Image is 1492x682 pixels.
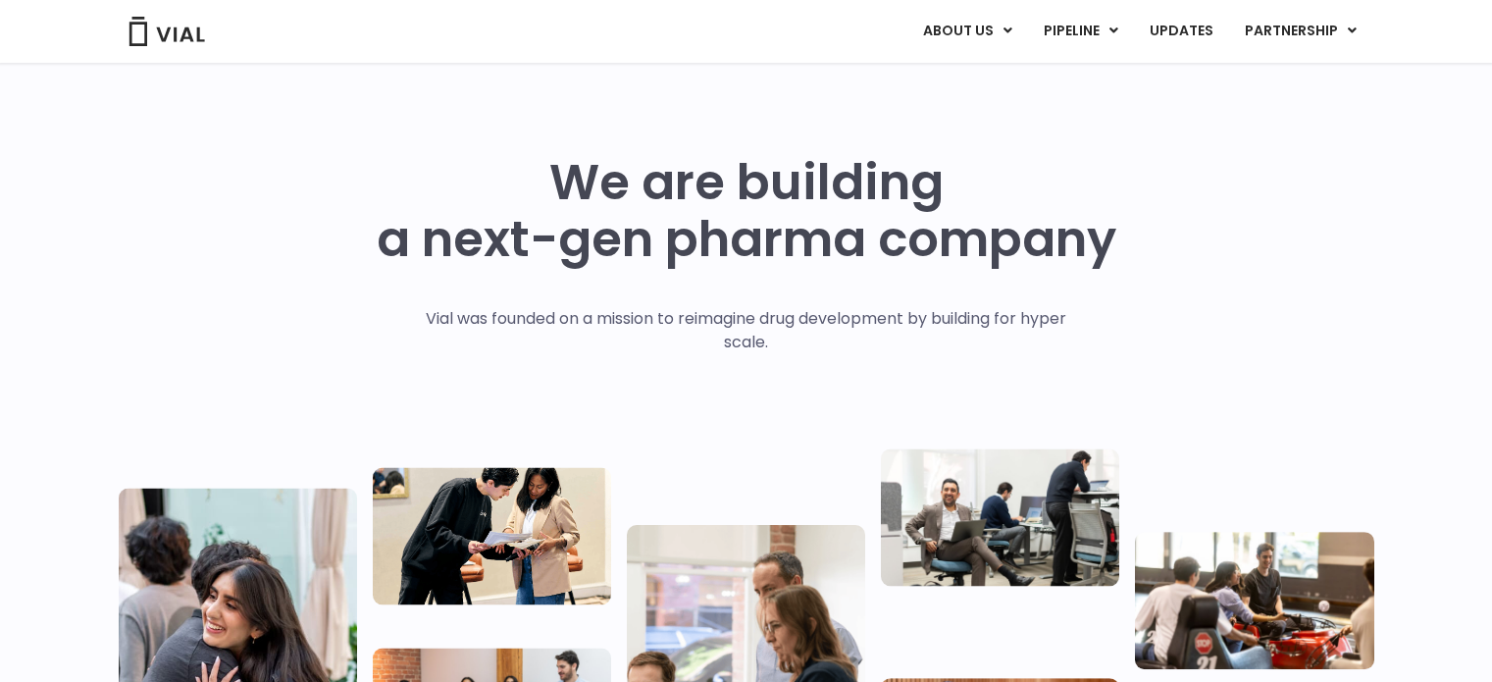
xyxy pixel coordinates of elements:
[1134,15,1228,48] a: UPDATES
[907,15,1027,48] a: ABOUT USMenu Toggle
[1028,15,1133,48] a: PIPELINEMenu Toggle
[373,467,611,604] img: Two people looking at a paper talking.
[405,307,1087,354] p: Vial was founded on a mission to reimagine drug development by building for hyper scale.
[1229,15,1372,48] a: PARTNERSHIPMenu Toggle
[881,448,1119,586] img: Three people working in an office
[1135,532,1373,669] img: Group of people playing whirlyball
[377,154,1116,268] h1: We are building a next-gen pharma company
[128,17,206,46] img: Vial Logo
